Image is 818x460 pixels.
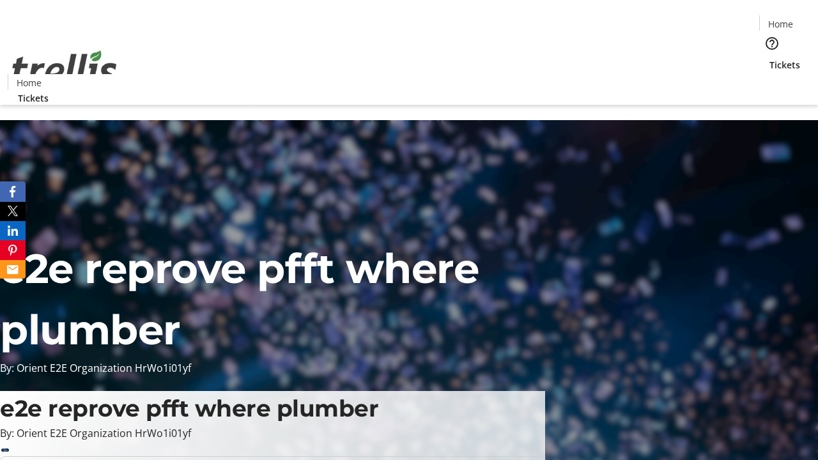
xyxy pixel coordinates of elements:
[8,91,59,105] a: Tickets
[8,76,49,89] a: Home
[18,91,49,105] span: Tickets
[769,58,800,72] span: Tickets
[759,72,785,97] button: Cart
[759,31,785,56] button: Help
[760,17,801,31] a: Home
[8,36,121,100] img: Orient E2E Organization HrWo1i01yf's Logo
[768,17,793,31] span: Home
[759,58,810,72] a: Tickets
[17,76,42,89] span: Home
